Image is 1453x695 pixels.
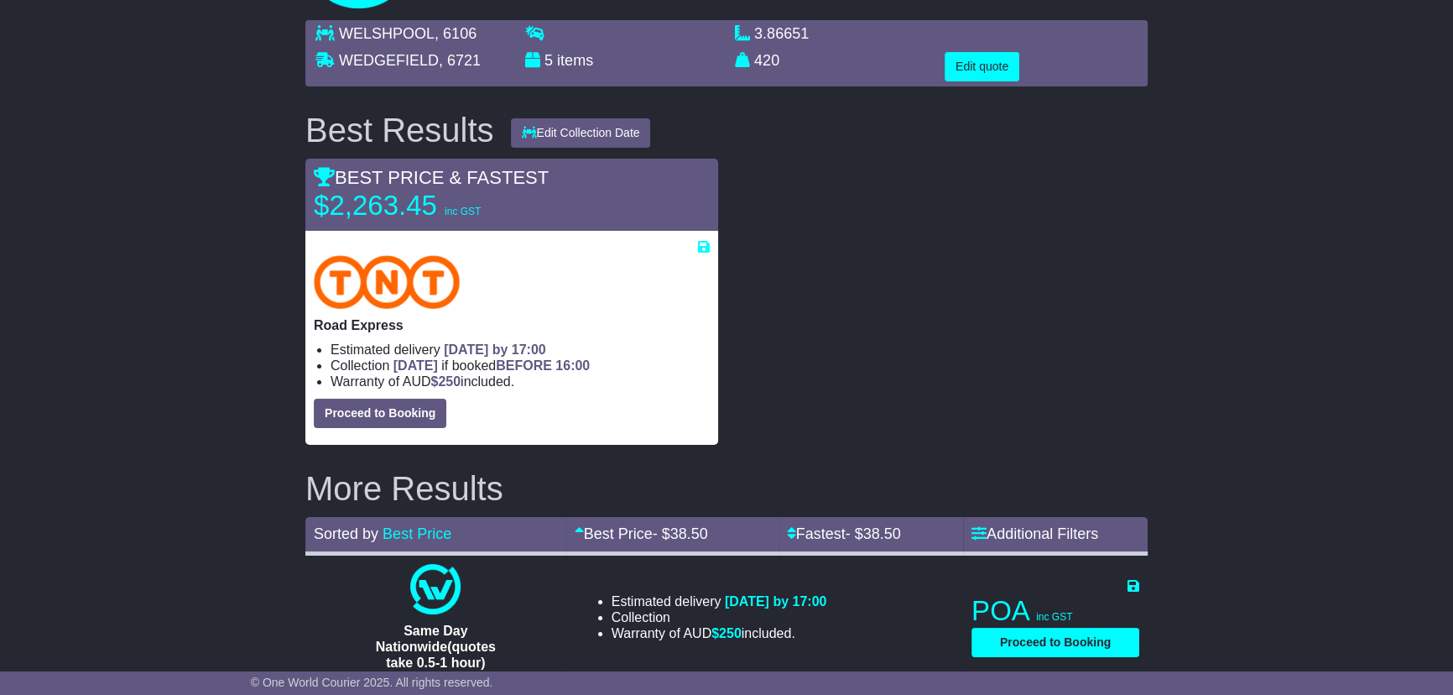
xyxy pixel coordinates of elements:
li: Warranty of AUD included. [612,625,827,641]
span: inc GST [1036,611,1072,623]
p: Road Express [314,317,710,333]
span: 16:00 [555,358,590,373]
span: [DATE] by 17:00 [725,594,827,609]
button: Proceed to Booking [314,399,446,428]
span: 5 [544,52,553,69]
h2: More Results [305,470,1148,507]
div: Best Results [297,112,503,149]
p: $2,263.45 [314,189,523,222]
button: Proceed to Booking [971,628,1139,657]
span: BEST PRICE & FASTEST [314,167,549,188]
li: Collection [612,609,827,625]
span: WELSHPOOL [339,25,435,42]
span: 420 [754,52,779,69]
a: Fastest- $38.50 [787,525,901,542]
button: Edit Collection Date [511,118,651,148]
li: Estimated delivery [612,593,827,609]
span: © One World Courier 2025. All rights reserved. [251,676,493,689]
span: - $ [846,525,901,542]
span: - $ [653,525,708,542]
span: , 6721 [439,52,481,69]
span: [DATE] [393,358,438,373]
span: WEDGEFIELD [339,52,439,69]
p: POA [971,594,1139,628]
span: 38.50 [863,525,901,542]
span: $ [430,374,461,389]
button: Edit quote [945,52,1019,81]
span: $ [711,626,742,640]
span: Sorted by [314,525,378,542]
span: 38.50 [670,525,708,542]
span: 250 [438,374,461,389]
span: items [557,52,593,69]
a: Best Price [383,525,451,542]
li: Estimated delivery [331,342,710,358]
span: 3.86651 [754,25,809,42]
a: Best Price- $38.50 [575,525,708,542]
img: TNT Domestic: Road Express [314,255,460,309]
span: Same Day Nationwide(quotes take 0.5-1 hour) [376,624,496,670]
img: One World Courier: Same Day Nationwide(quotes take 0.5-1 hour) [410,564,461,614]
li: Collection [331,358,710,374]
span: inc GST [445,206,481,217]
li: Warranty of AUD included. [331,374,710,389]
span: if booked [393,358,590,373]
span: [DATE] by 17:00 [444,342,546,357]
span: 250 [719,626,742,640]
a: Additional Filters [971,525,1098,542]
span: , 6106 [435,25,477,42]
span: BEFORE [496,358,552,373]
